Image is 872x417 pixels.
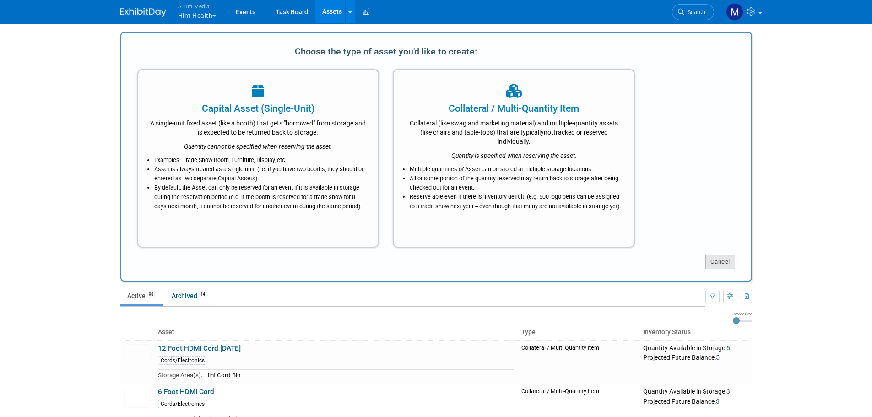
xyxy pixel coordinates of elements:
span: not [544,129,553,136]
div: Cords/Electronics [158,356,207,365]
span: 5 [716,354,720,361]
img: ExhibitDay [120,8,166,17]
td: Hint Cord Bin [202,370,515,380]
div: Projected Future Balance: [643,396,748,406]
th: Asset [154,325,518,340]
span: 3 [726,388,730,395]
li: All or some portion of the quantity reserved may return back to storage after being checked-out f... [410,174,623,192]
div: Collateral / Multi-Quantity Item [405,102,623,115]
span: Storage Area(s): [158,372,202,379]
a: Active98 [120,287,163,304]
span: 98 [146,291,156,298]
div: Quantity Available in Storage: [643,344,748,352]
div: Cords/Electronics [158,400,207,408]
th: Type [518,325,639,340]
div: A single-unit fixed asset (like a booth) that gets "borrowed" from storage and is expected to be ... [150,115,367,137]
td: Collateral / Multi-Quantity Item [518,340,639,384]
li: Asset is always treated as a single unit. (i.e. if you have two booths, they should be entered as... [154,165,367,183]
div: Quantity Available in Storage: [643,388,748,396]
div: Projected Future Balance: [643,352,748,362]
li: Examples: Trade Show Booth, Furniture, Display, etc. [154,156,367,165]
li: Multiple quantities of Asset can be stored at multiple storage locations. [410,165,623,174]
div: Image Size [733,311,752,317]
i: Quantity cannot be specified when reserving the asset. [184,143,332,150]
span: Allura Media [178,1,217,11]
a: 6 Foot HDMI Cord [158,388,214,396]
div: Collateral (like swag and marketing material) and multiple-quantity assets (like chairs and table... [405,115,623,146]
i: Quantity is specified when reserving the asset. [451,152,577,159]
a: Archived14 [165,287,215,304]
div: Choose the type of asset you'd like to create: [137,43,635,60]
li: Reserve-able even if there is inventory deficit. (e.g. 500 logo pens can be assigned to a trade s... [410,192,623,211]
span: 14 [198,291,208,298]
span: 3 [716,398,720,405]
div: Capital Asset (Single-Unit) [150,102,367,115]
button: Cancel [705,255,735,269]
img: Max Fanwick [726,3,743,21]
a: Search [672,4,714,20]
span: Search [684,9,705,16]
a: 12 Foot HDMI Cord [DATE] [158,344,241,352]
li: By default, the Asset can only be reserved for an event if it is available in storage during the ... [154,183,367,211]
span: 5 [726,344,730,352]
